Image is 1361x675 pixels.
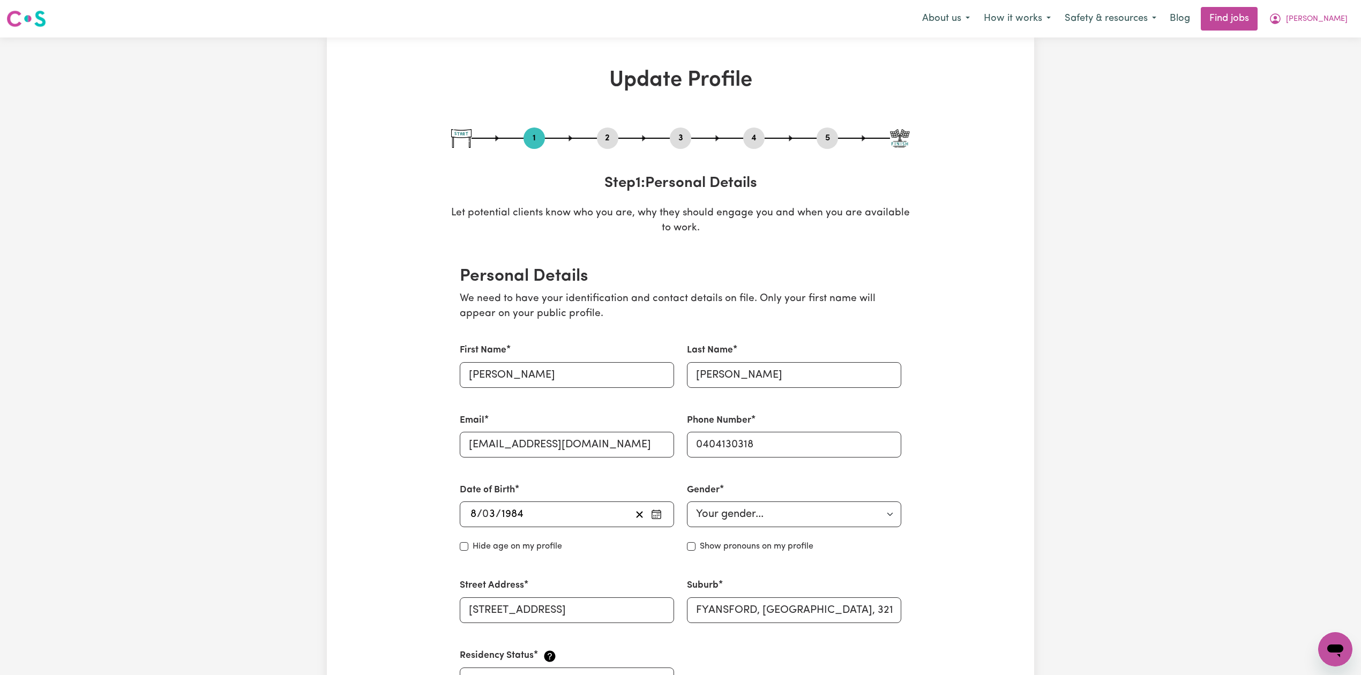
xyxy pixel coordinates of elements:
button: Go to step 5 [817,131,838,145]
button: My Account [1262,7,1355,30]
label: Show pronouns on my profile [700,540,813,553]
span: 0 [482,509,489,520]
label: Gender [687,483,720,497]
input: -- [483,506,496,522]
label: Suburb [687,579,719,592]
button: Go to step 3 [670,131,691,145]
img: Careseekers logo [6,9,46,28]
a: Blog [1163,7,1197,31]
button: Safety & resources [1058,7,1163,30]
label: Phone Number [687,414,751,427]
p: We need to have your identification and contact details on file. Only your first name will appear... [460,291,901,322]
a: Find jobs [1201,7,1258,31]
label: Last Name [687,343,733,357]
h1: Update Profile [451,67,910,93]
span: [PERSON_NAME] [1286,13,1348,25]
span: / [496,508,501,520]
span: / [477,508,482,520]
label: Date of Birth [460,483,515,497]
h2: Personal Details [460,266,901,287]
a: Careseekers logo [6,6,46,31]
input: e.g. North Bondi, New South Wales [687,597,901,623]
button: About us [915,7,977,30]
h3: Step 1 : Personal Details [451,175,910,193]
label: Hide age on my profile [473,540,562,553]
input: ---- [501,506,524,522]
button: Go to step 2 [597,131,618,145]
label: Email [460,414,484,427]
label: First Name [460,343,506,357]
iframe: Button to launch messaging window [1318,632,1352,666]
input: -- [470,506,477,522]
button: Go to step 1 [524,131,545,145]
label: Residency Status [460,649,534,663]
button: Go to step 4 [743,131,765,145]
p: Let potential clients know who you are, why they should engage you and when you are available to ... [451,206,910,237]
button: How it works [977,7,1058,30]
label: Street Address [460,579,524,592]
